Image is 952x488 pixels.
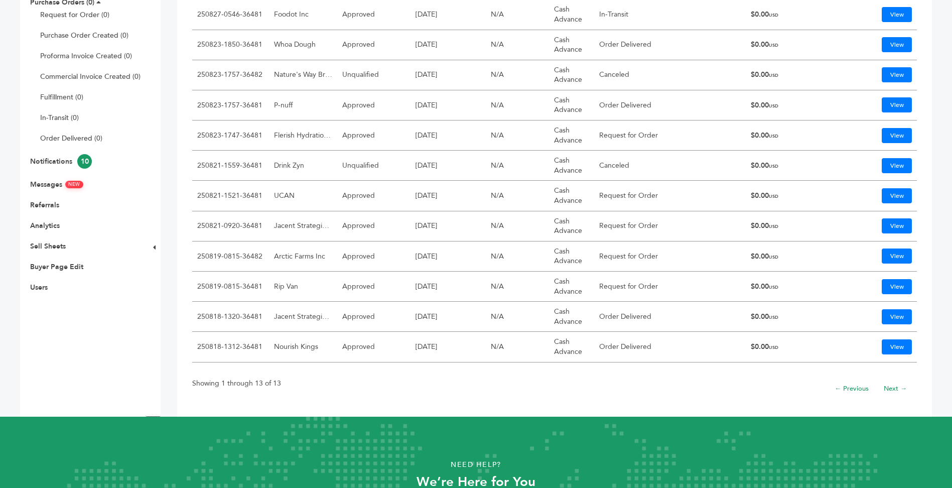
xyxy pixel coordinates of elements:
[30,241,66,251] a: Sell Sheets
[486,90,549,120] td: N/A
[746,241,829,272] td: $0.00
[882,37,912,52] a: View
[40,134,102,143] a: Order Delivered (0)
[769,42,778,48] span: USD
[746,120,829,151] td: $0.00
[40,31,128,40] a: Purchase Order Created (0)
[269,30,337,60] td: Whoa Dough
[549,272,594,302] td: Cash Advance
[769,163,778,169] span: USD
[882,249,912,264] a: View
[30,221,60,230] a: Analytics
[769,193,778,199] span: USD
[197,131,262,140] a: 250823-1747-36481
[549,332,594,362] td: Cash Advance
[269,302,337,332] td: Jacent Strategic Manufacturing, LLC
[337,241,411,272] td: Approved
[594,241,746,272] td: Request for Order
[269,272,337,302] td: Rip Van
[769,254,778,260] span: USD
[30,157,92,166] a: Notifications10
[594,30,746,60] td: Order Delivered
[197,70,262,79] a: 250823-1757-36482
[882,67,912,82] a: View
[77,154,92,169] span: 10
[746,302,829,332] td: $0.00
[269,120,337,151] td: Flerish Hydration, Inc.
[486,60,549,90] td: N/A
[411,332,486,362] td: [DATE]
[40,72,141,81] a: Commercial Invoice Created (0)
[594,120,746,151] td: Request for Order
[769,223,778,229] span: USD
[337,120,411,151] td: Approved
[549,181,594,211] td: Cash Advance
[337,60,411,90] td: Unqualified
[337,30,411,60] td: Approved
[30,180,83,189] a: MessagesNEW
[769,72,778,78] span: USD
[769,133,778,139] span: USD
[411,302,486,332] td: [DATE]
[746,60,829,90] td: $0.00
[411,60,486,90] td: [DATE]
[882,309,912,324] a: View
[594,181,746,211] td: Request for Order
[594,332,746,362] td: Order Delivered
[486,181,549,211] td: N/A
[882,279,912,294] a: View
[197,282,262,291] a: 250819-0815-36481
[197,312,262,321] a: 250818-1320-36481
[549,30,594,60] td: Cash Advance
[40,113,79,123] a: In-Transit (0)
[882,97,912,112] a: View
[337,272,411,302] td: Approved
[411,120,486,151] td: [DATE]
[337,181,411,211] td: Approved
[337,302,411,332] td: Approved
[746,30,829,60] td: $0.00
[882,218,912,233] a: View
[769,314,778,320] span: USD
[594,151,746,181] td: Canceled
[269,211,337,241] td: Jacent Strategic Manufacturing, LLC
[337,211,411,241] td: Approved
[486,272,549,302] td: N/A
[411,151,486,181] td: [DATE]
[197,252,262,261] a: 250819-0815-36482
[746,181,829,211] td: $0.00
[486,302,549,332] td: N/A
[746,90,829,120] td: $0.00
[549,90,594,120] td: Cash Advance
[486,30,549,60] td: N/A
[594,302,746,332] td: Order Delivered
[486,151,549,181] td: N/A
[40,92,83,102] a: Fulfillment (0)
[197,100,262,110] a: 250823-1757-36481
[882,339,912,354] a: View
[337,90,411,120] td: Approved
[30,283,48,292] a: Users
[411,181,486,211] td: [DATE]
[269,151,337,181] td: Drink Zyn
[411,241,486,272] td: [DATE]
[411,30,486,60] td: [DATE]
[40,10,109,20] a: Request for Order (0)
[411,90,486,120] td: [DATE]
[882,158,912,173] a: View
[835,384,869,393] a: ← Previous
[30,200,59,210] a: Referrals
[269,90,337,120] td: P-nuff
[746,151,829,181] td: $0.00
[197,40,262,49] a: 250823-1850-36481
[411,211,486,241] td: [DATE]
[882,7,912,22] a: View
[594,60,746,90] td: Canceled
[549,211,594,241] td: Cash Advance
[882,128,912,143] a: View
[884,384,907,393] a: Next →
[192,378,281,390] p: Showing 1 through 13 of 13
[746,272,829,302] td: $0.00
[65,181,83,188] span: NEW
[337,151,411,181] td: Unqualified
